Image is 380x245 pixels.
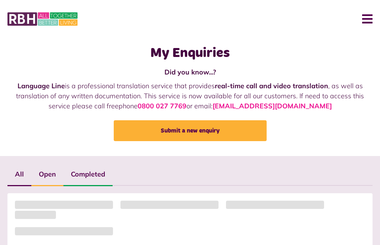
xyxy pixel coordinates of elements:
strong: Language Line [18,82,65,90]
a: [EMAIL_ADDRESS][DOMAIN_NAME] [213,102,332,110]
p: is a professional translation service that provides , as well as translation of any written docum... [7,81,373,111]
img: MyRBH [7,11,78,27]
h1: My Enquiries [7,45,373,61]
a: Submit a new enquiry [114,120,267,141]
strong: real-time call and video translation [215,82,328,90]
strong: Did you know...? [164,68,216,76]
a: 0800 027 7769 [138,102,186,110]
